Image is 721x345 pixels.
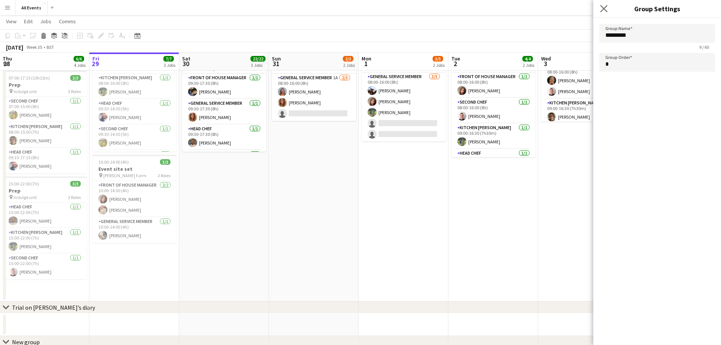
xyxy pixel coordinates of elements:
[74,62,86,68] div: 4 Jobs
[70,75,81,81] span: 3/3
[251,62,265,68] div: 3 Jobs
[14,194,37,200] span: Indulge unit
[3,17,20,26] a: View
[68,194,81,200] span: 3 Roles
[182,99,266,125] app-card-role: General service member1/109:30-17:30 (8h)[PERSON_NAME]
[182,41,266,152] app-job-card: 09:30-17:30 (8h)8/8[PERSON_NAME] Golden wedding lunch x 51 [GEOGRAPHIC_DATA] Woodacre [GEOGRAPHIC...
[163,56,174,62] span: 7/7
[451,149,535,175] app-card-role: Head Chef1/109:15-17:15 (8h)
[3,203,87,228] app-card-role: Head Chef1/115:00-22:00 (7h)[PERSON_NAME]
[250,56,265,62] span: 22/22
[451,124,535,149] app-card-role: Kitchen [PERSON_NAME]1/109:00-16:30 (7h30m)[PERSON_NAME]
[92,150,176,176] app-card-role: Second Chef1/1
[182,55,190,62] span: Sat
[3,122,87,148] app-card-role: Kitchen [PERSON_NAME]1/108:00-15:00 (7h)[PERSON_NAME]
[92,125,176,150] app-card-role: Second Chef1/109:30-14:30 (5h)[PERSON_NAME]
[6,18,17,25] span: View
[272,74,356,121] app-card-role: General service member1A2/308:00-16:00 (8h)[PERSON_NAME][PERSON_NAME]
[74,56,84,62] span: 6/6
[3,148,87,173] app-card-role: Head Chef1/109:15-17:15 (8h)[PERSON_NAME]
[59,18,76,25] span: Comms
[9,75,50,81] span: 07:00-17:15 (10h15m)
[362,55,371,62] span: Mon
[362,72,446,142] app-card-role: General service member3/508:00-16:00 (8h)[PERSON_NAME][PERSON_NAME][PERSON_NAME]
[451,55,460,62] span: Tue
[24,18,33,25] span: Edit
[360,59,371,68] span: 1
[3,187,87,194] h3: Prep
[15,0,48,15] button: All Events
[541,62,625,99] app-card-role: Second Chef2/208:00-16:00 (8h)[PERSON_NAME][PERSON_NAME]
[92,155,176,243] app-job-card: 10:00-14:00 (4h)3/3Event site set [PERSON_NAME] Farm2 RolesFront of House Manager2/210:00-14:00 (...
[3,97,87,122] app-card-role: Second Chef1/107:00-15:00 (8h)[PERSON_NAME]
[98,159,129,165] span: 10:00-14:00 (4h)
[3,176,87,279] app-job-card: 15:00-22:00 (7h)3/3Prep Indulge unit3 RolesHead Chef1/115:00-22:00 (7h)[PERSON_NAME]Kitchen [PERS...
[103,173,146,178] span: [PERSON_NAME] Farm
[158,173,170,178] span: 2 Roles
[451,72,535,98] app-card-role: Front of House Manager1/108:00-16:00 (8h)[PERSON_NAME]
[37,17,54,26] a: Jobs
[25,44,44,50] span: Week 35
[92,166,176,172] h3: Event site set
[14,89,37,94] span: Indulge unit
[164,62,175,68] div: 3 Jobs
[92,217,176,243] app-card-role: General service member1/110:00-14:00 (4h)[PERSON_NAME]
[182,74,266,99] app-card-role: Front of House Manager1/109:30-17:30 (8h)[PERSON_NAME]
[523,62,534,68] div: 2 Jobs
[541,55,551,62] span: Wed
[182,150,266,176] app-card-role: Second Chef1/1
[522,56,533,62] span: 4/4
[693,44,715,50] span: 9 / 60
[91,59,99,68] span: 29
[593,4,721,14] h3: Group Settings
[540,59,551,68] span: 3
[3,81,87,88] h3: Prep
[451,46,535,157] app-job-card: 08:00-17:15 (9h15m)4/4Prep Indulge unit4 RolesFront of House Manager1/108:00-16:00 (8h)[PERSON_NA...
[2,59,12,68] span: 28
[92,181,176,217] app-card-role: Front of House Manager2/210:00-14:00 (4h)[PERSON_NAME][PERSON_NAME]
[451,98,535,124] app-card-role: Second Chef1/108:00-16:00 (8h)[PERSON_NAME]
[68,89,81,94] span: 3 Roles
[362,46,446,142] app-job-card: 08:00-16:00 (8h)3/5Crockery turn around1 RoleGeneral service member3/508:00-16:00 (8h)[PERSON_NAM...
[182,125,266,150] app-card-role: Head Chef1/109:30-17:30 (8h)[PERSON_NAME]
[3,254,87,279] app-card-role: Second Chef1/115:00-22:00 (7h)[PERSON_NAME]
[541,99,625,124] app-card-role: Kitchen [PERSON_NAME]1/109:00-16:30 (7h30m)[PERSON_NAME]
[92,74,176,99] app-card-role: Kitchen [PERSON_NAME]1/108:00-16:00 (8h)[PERSON_NAME]
[181,59,190,68] span: 30
[160,159,170,165] span: 3/3
[92,99,176,125] app-card-role: Head Chef1/109:30-14:30 (5h)[PERSON_NAME]
[12,304,95,311] div: Trial on [PERSON_NAME]’s diary
[3,71,87,173] app-job-card: 07:00-17:15 (10h15m)3/3Prep Indulge unit3 RolesSecond Chef1/107:00-15:00 (8h)[PERSON_NAME]Kitchen...
[3,55,12,62] span: Thu
[40,18,51,25] span: Jobs
[272,55,281,62] span: Sun
[6,44,23,51] div: [DATE]
[56,17,79,26] a: Comms
[271,59,281,68] span: 31
[343,56,353,62] span: 2/3
[47,44,54,50] div: BST
[433,56,443,62] span: 3/5
[92,55,99,62] span: Fri
[450,59,460,68] span: 2
[433,62,445,68] div: 2 Jobs
[21,17,36,26] a: Edit
[3,228,87,254] app-card-role: Kitchen [PERSON_NAME]1/115:00-22:00 (7h)[PERSON_NAME]
[272,41,356,121] app-job-card: 08:00-16:00 (8h)2/3Unit and site clean down AWF1 RoleGeneral service member1A2/308:00-16:00 (8h)[...
[92,41,176,152] app-job-card: 08:00-16:30 (8h30m)4/4Orders, prep list, trailer moving and last minute prep4 RolesKitchen [PERSO...
[70,181,81,187] span: 3/3
[343,62,355,68] div: 2 Jobs
[9,181,39,187] span: 15:00-22:00 (7h)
